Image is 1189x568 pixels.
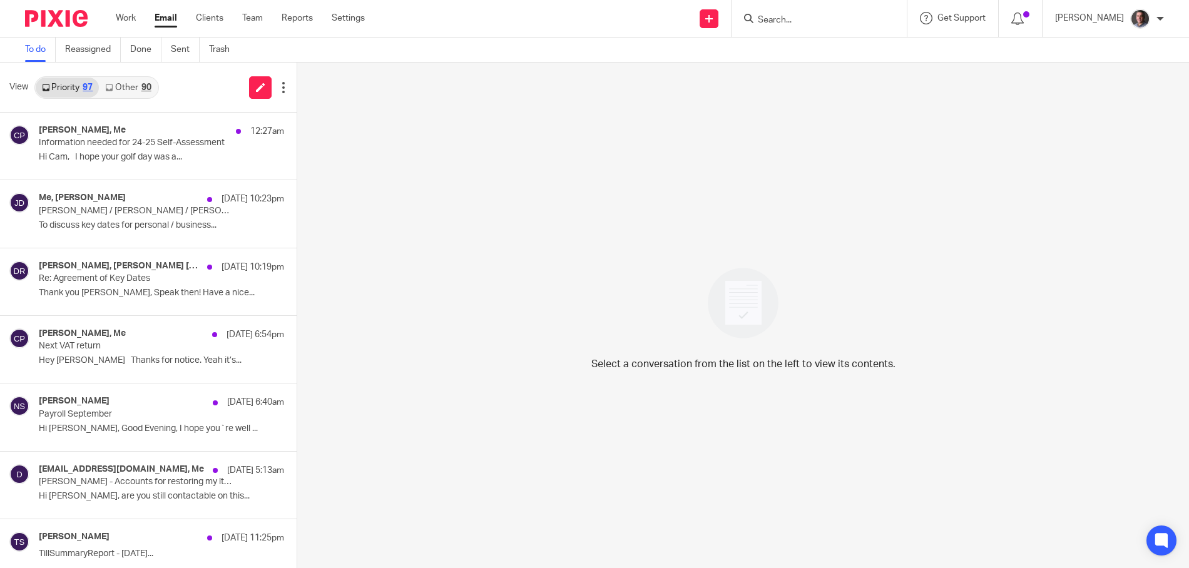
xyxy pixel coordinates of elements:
p: [DATE] 5:13am [227,464,284,477]
h4: [PERSON_NAME], Me [39,125,126,136]
p: [PERSON_NAME] [1055,12,1124,24]
h4: [PERSON_NAME] [39,396,110,407]
h4: [PERSON_NAME], Me [39,328,126,339]
p: Payroll September [39,409,235,420]
p: TillSummaryReport - [DATE]... [39,549,284,559]
p: Select a conversation from the list on the left to view its contents. [591,357,896,372]
a: Email [155,12,177,24]
a: Trash [209,38,239,62]
p: Information needed for 24-25 Self-Assessment [39,138,235,148]
img: svg%3E [9,328,29,348]
img: svg%3E [9,464,29,484]
p: Re: Agreement of Key Dates [39,273,235,284]
div: 97 [83,83,93,92]
div: 90 [141,83,151,92]
h4: [PERSON_NAME] [39,532,110,542]
img: svg%3E [9,532,29,552]
a: Other90 [99,78,157,98]
span: View [9,81,28,94]
h4: [PERSON_NAME], [PERSON_NAME] [PERSON_NAME] [39,261,201,271]
a: Work [116,12,136,24]
img: Pixie [25,10,88,27]
a: Team [242,12,263,24]
img: image [700,260,787,347]
p: Hi [PERSON_NAME], are you still contactable on this... [39,491,284,502]
p: [PERSON_NAME] - Accounts for restoring my ltd company - [PERSON_NAME] Freelance Ltd [39,477,235,487]
a: To do [25,38,56,62]
p: [DATE] 10:19pm [222,261,284,273]
p: [DATE] 6:40am [227,396,284,408]
img: svg%3E [9,193,29,213]
a: Done [130,38,161,62]
p: [DATE] 10:23pm [222,193,284,205]
img: CP%20Headshot.jpeg [1130,9,1150,29]
span: Get Support [937,14,986,23]
input: Search [757,15,869,26]
p: Hey [PERSON_NAME] Thanks for notice. Yeah it’s... [39,355,284,366]
img: svg%3E [9,125,29,145]
a: Sent [171,38,200,62]
p: [PERSON_NAME] / [PERSON_NAME] / [PERSON_NAME] [39,206,235,216]
a: Clients [196,12,223,24]
p: To discuss key dates for personal / business... [39,220,284,231]
a: Reassigned [65,38,121,62]
p: [DATE] 6:54pm [227,328,284,341]
p: Hi [PERSON_NAME], Good Evening, I hope you`re well ... [39,423,284,434]
img: svg%3E [9,261,29,281]
p: Hi Cam, I hope your golf day was a... [39,152,284,163]
p: 12:27am [250,125,284,138]
p: Thank you [PERSON_NAME], Speak then! Have a nice... [39,288,284,298]
h4: [EMAIL_ADDRESS][DOMAIN_NAME], Me [39,464,204,475]
img: svg%3E [9,396,29,416]
a: Priority97 [36,78,99,98]
a: Reports [282,12,313,24]
p: [DATE] 11:25pm [222,532,284,544]
a: Settings [332,12,365,24]
h4: Me, [PERSON_NAME] [39,193,126,203]
p: Next VAT return [39,341,235,352]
